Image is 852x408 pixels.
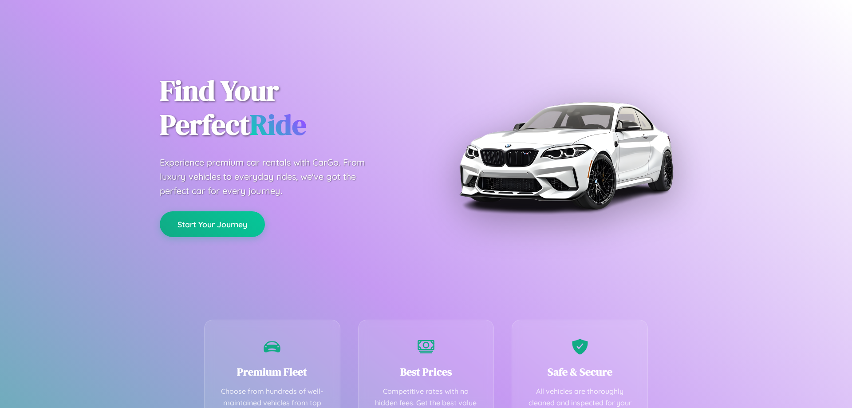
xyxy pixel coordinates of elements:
[455,44,677,266] img: Premium BMW car rental vehicle
[160,74,413,142] h1: Find Your Perfect
[372,364,481,379] h3: Best Prices
[218,364,327,379] h3: Premium Fleet
[160,211,265,237] button: Start Your Journey
[160,155,382,198] p: Experience premium car rentals with CarGo. From luxury vehicles to everyday rides, we've got the ...
[250,105,306,144] span: Ride
[525,364,634,379] h3: Safe & Secure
